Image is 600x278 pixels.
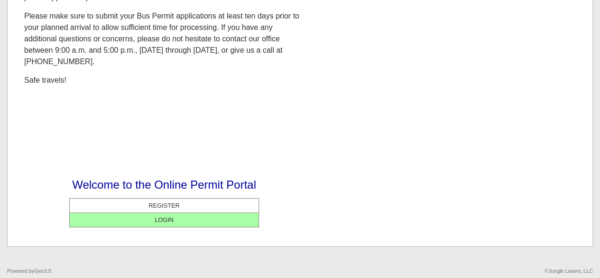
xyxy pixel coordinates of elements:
span: Welcome to the Online Permit Portal [72,178,256,191]
center: REGISTER [72,201,256,210]
a: Jungle Lasers, LLC [548,268,593,274]
center: LOGIN [72,215,256,224]
p: Powered by [7,268,51,274]
span: Safe travels! [24,76,66,84]
a: Geo3.0 [34,268,51,274]
p: © [545,268,593,274]
span: Please make sure to submit your Bus Permit applications at least ten days prior to your planned a... [24,12,299,66]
